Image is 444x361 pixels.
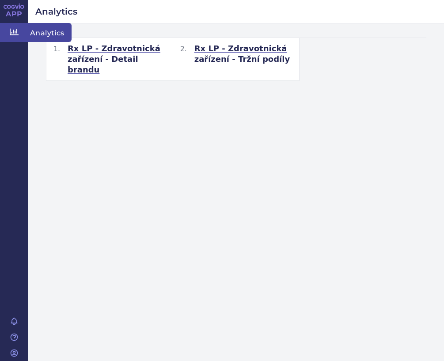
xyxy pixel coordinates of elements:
[194,43,292,65] span: Rx LP - Zdravotnická zařízení - Tržní podíly
[68,43,166,75] span: Rx LP - Zdravotnická zařízení - Detail brandu
[35,5,437,18] h2: Analytics
[46,38,173,81] button: Rx LP - Zdravotnická zařízení - Detail brandu
[28,23,72,42] span: Analytics
[173,38,300,81] button: Rx LP - Zdravotnická zařízení - Tržní podíly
